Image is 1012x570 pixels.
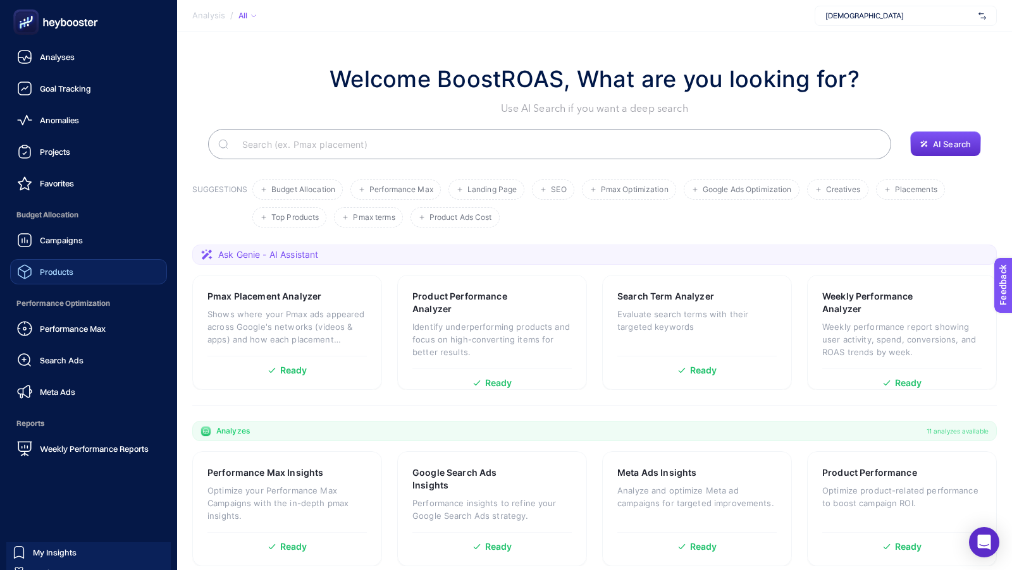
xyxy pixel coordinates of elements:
[192,451,382,566] a: Performance Max InsightsOptimize your Performance Max Campaigns with the in-depth pmax insights.R...
[397,275,587,390] a: Product Performance AnalyzerIdentify underperforming products and focus on high-converting items ...
[40,387,75,397] span: Meta Ads
[978,9,986,22] img: svg%3e
[353,213,395,222] span: Pmax terms
[485,379,512,387] span: Ready
[280,366,307,375] span: Ready
[192,275,382,390] a: Pmax Placement AnalyzerShows where your Pmax ads appeared across Google's networks (videos & apps...
[467,185,517,195] span: Landing Page
[551,185,566,195] span: SEO
[40,147,70,157] span: Projects
[207,308,367,346] p: Shows where your Pmax ads appeared across Google's networks (videos & apps) and how each placemen...
[826,185,861,195] span: Creatives
[330,101,860,116] p: Use AI Search if you want a deep search
[807,275,997,390] a: Weekly Performance AnalyzerWeekly performance report showing user activity, spend, conversions, a...
[40,52,75,62] span: Analyses
[40,355,83,365] span: Search Ads
[10,436,167,461] a: Weekly Performance Reports
[10,316,167,341] a: Performance Max
[330,62,860,96] h1: Welcome BoostROAS, What are you looking for?
[602,275,792,390] a: Search Term AnalyzerEvaluate search terms with their targeted keywordsReady
[825,11,973,21] span: [DEMOGRAPHIC_DATA]
[10,202,167,227] span: Budget Allocation
[807,451,997,566] a: Product PerformanceOptimize product-related performance to boost campaign ROI.Ready
[910,131,981,157] button: AI Search
[40,267,73,277] span: Products
[192,11,225,21] span: Analysis
[207,484,367,522] p: Optimize your Performance Max Campaigns with the in-depth pmax insights.
[397,451,587,566] a: Google Search Ads InsightsPerformance insights to refine your Google Search Ads strategy.Ready
[895,185,937,195] span: Placements
[271,213,319,222] span: Top Products
[690,542,717,551] span: Ready
[10,171,167,196] a: Favorites
[10,411,167,436] span: Reports
[10,44,167,70] a: Analyses
[895,379,922,387] span: Ready
[216,426,250,436] span: Analyzes
[369,185,433,195] span: Performance Max
[33,547,77,557] span: My Insights
[895,542,922,551] span: Ready
[412,320,572,358] p: Identify underperforming products and focus on high-converting items for better results.
[207,290,321,303] h3: Pmax Placement Analyzer
[40,235,83,245] span: Campaigns
[6,542,171,562] a: My Insights
[10,259,167,284] a: Products
[969,527,999,557] div: Open Intercom Messenger
[10,107,167,133] a: Anomalies
[280,542,307,551] span: Ready
[232,126,881,162] input: Search
[230,10,233,20] span: /
[617,466,696,479] h3: Meta Ads Insights
[40,178,74,188] span: Favorites
[602,451,792,566] a: Meta Ads InsightsAnalyze and optimize Meta ad campaigns for targeted improvements.Ready
[690,366,717,375] span: Ready
[10,348,167,373] a: Search Ads
[822,320,982,358] p: Weekly performance report showing user activity, spend, conversions, and ROAS trends by week.
[412,466,531,492] h3: Google Search Ads Insights
[617,484,777,509] p: Analyze and optimize Meta ad campaigns for targeted improvements.
[40,444,149,454] span: Weekly Performance Reports
[822,290,942,315] h3: Weekly Performance Analyzer
[927,426,989,436] span: 11 analyzes available
[218,248,318,261] span: Ask Genie - AI Assistant
[822,466,917,479] h3: Product Performance
[40,324,106,334] span: Performance Max
[601,185,669,195] span: Pmax Optimization
[271,185,335,195] span: Budget Allocation
[238,11,256,21] div: All
[485,542,512,551] span: Ready
[412,290,533,315] h3: Product Performance Analyzer
[933,139,971,149] span: AI Search
[10,139,167,164] a: Projects
[10,379,167,404] a: Meta Ads
[10,76,167,101] a: Goal Tracking
[412,497,572,522] p: Performance insights to refine your Google Search Ads strategy.
[8,4,48,14] span: Feedback
[703,185,792,195] span: Google Ads Optimization
[40,83,91,94] span: Goal Tracking
[617,290,714,303] h3: Search Term Analyzer
[40,115,79,125] span: Anomalies
[10,227,167,253] a: Campaigns
[617,308,777,333] p: Evaluate search terms with their targeted keywords
[207,466,323,479] h3: Performance Max Insights
[10,291,167,316] span: Performance Optimization
[822,484,982,509] p: Optimize product-related performance to boost campaign ROI.
[192,185,247,227] h3: SUGGESTIONS
[429,213,492,222] span: Product Ads Cost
